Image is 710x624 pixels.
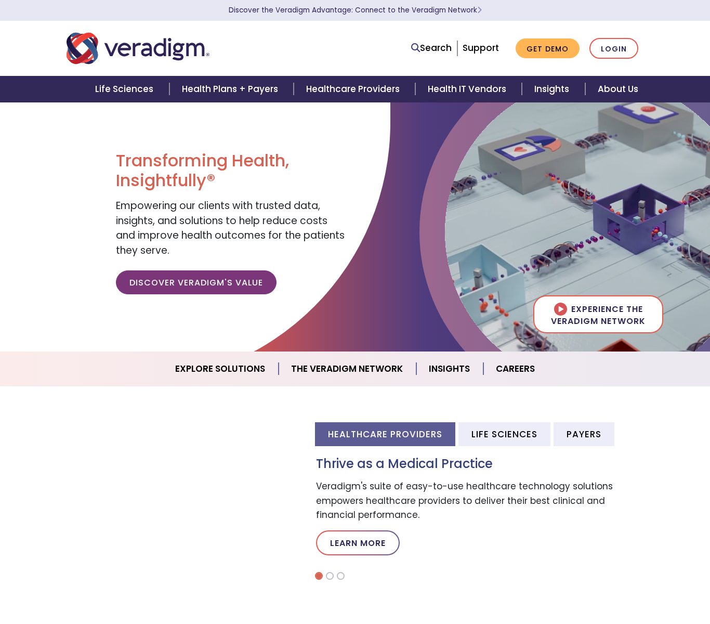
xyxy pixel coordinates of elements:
h1: Transforming Health, Insightfully® [116,151,347,191]
img: Veradigm logo [67,31,209,66]
a: Support [463,42,499,54]
li: Healthcare Providers [315,422,455,446]
li: Payers [554,422,614,446]
li: Life Sciences [458,422,550,446]
a: Insights [416,356,483,382]
a: The Veradigm Network [279,356,416,382]
a: Learn More [316,530,400,555]
a: Careers [483,356,547,382]
a: Insights [522,76,585,102]
a: Get Demo [516,38,580,59]
a: Search [411,41,452,55]
a: Healthcare Providers [294,76,415,102]
a: Health Plans + Payers [169,76,294,102]
a: Discover the Veradigm Advantage: Connect to the Veradigm NetworkLearn More [229,5,482,15]
a: Health IT Vendors [415,76,522,102]
h3: Thrive as a Medical Practice [316,457,643,472]
a: Life Sciences [83,76,169,102]
a: Explore Solutions [163,356,279,382]
a: Discover Veradigm's Value [116,270,277,294]
a: Login [589,38,638,59]
p: Veradigm's suite of easy-to-use healthcare technology solutions empowers healthcare providers to ... [316,479,643,522]
span: Empowering our clients with trusted data, insights, and solutions to help reduce costs and improv... [116,199,345,257]
span: Learn More [477,5,482,15]
a: About Us [585,76,651,102]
